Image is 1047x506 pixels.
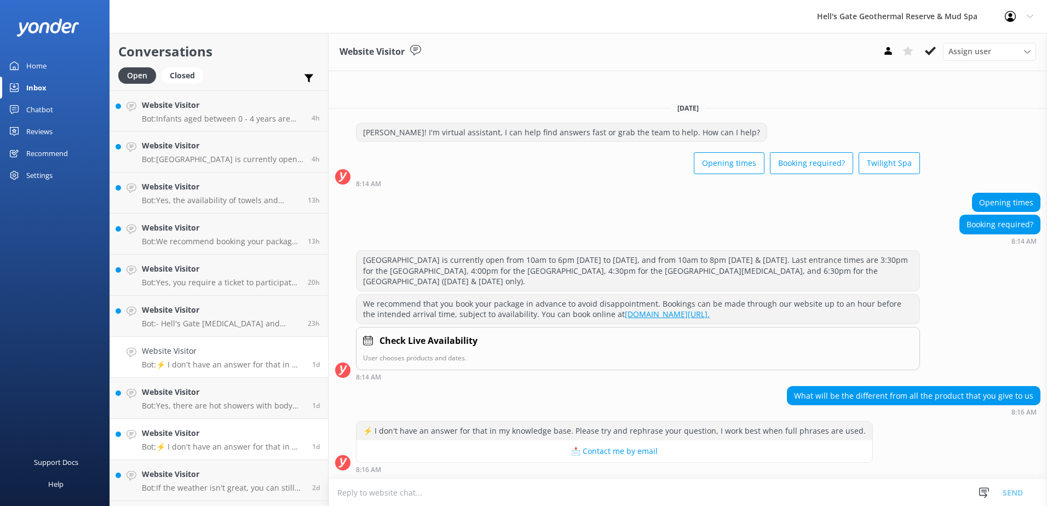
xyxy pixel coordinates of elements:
[26,99,53,120] div: Chatbot
[110,131,328,173] a: Website VisitorBot:[GEOGRAPHIC_DATA] is currently open from 10am to 6pm. Last entrance times are ...
[142,319,300,329] p: Bot: - Hell's Gate [MEDICAL_DATA] and Spas: Mud baths, Sulphur spas, and a complimentary Cool Plu...
[356,465,873,473] div: Sep 01 2025 08:16am (UTC +12:00) Pacific/Auckland
[356,295,919,324] div: We recommend that you book your package in advance to avoid disappointment. Bookings can be made ...
[312,442,320,451] span: Sep 01 2025 03:17am (UTC +12:00) Pacific/Auckland
[312,360,320,369] span: Sep 01 2025 08:16am (UTC +12:00) Pacific/Auckland
[142,99,303,111] h4: Website Visitor
[312,154,320,164] span: Sep 02 2025 05:11am (UTC +12:00) Pacific/Auckland
[110,460,328,501] a: Website VisitorBot:If the weather isn't great, you can still enjoy all of our experiences in the ...
[356,467,381,473] strong: 8:16 AM
[26,142,68,164] div: Recommend
[363,353,913,363] p: User chooses products and dates.
[142,427,304,439] h4: Website Visitor
[308,278,320,287] span: Sep 01 2025 02:03pm (UTC +12:00) Pacific/Auckland
[356,181,381,187] strong: 8:14 AM
[110,378,328,419] a: Website VisitorBot:Yes, there are hot showers with body wash available in our changing rooms. For...
[26,55,47,77] div: Home
[959,237,1040,245] div: Sep 01 2025 08:14am (UTC +12:00) Pacific/Auckland
[356,422,872,440] div: ⚡ I don't have an answer for that in my knowledge base. Please try and rephrase your question, I ...
[973,193,1040,212] div: Opening times
[356,373,920,381] div: Sep 01 2025 08:14am (UTC +12:00) Pacific/Auckland
[948,45,991,58] span: Assign user
[142,386,304,398] h4: Website Visitor
[110,173,328,214] a: Website VisitorBot:Yes, the availability of towels and swimwear for hire is subject to availabili...
[142,263,300,275] h4: Website Visitor
[312,401,320,410] span: Sep 01 2025 06:23am (UTC +12:00) Pacific/Auckland
[312,113,320,123] span: Sep 02 2025 06:00am (UTC +12:00) Pacific/Auckland
[142,278,300,287] p: Bot: Yes, you require a ticket to participate in the Hell's Gate Geothermal Walk. The package cos...
[960,215,1040,234] div: Booking required?
[1011,238,1037,245] strong: 8:14 AM
[110,419,328,460] a: Website VisitorBot:⚡ I don't have an answer for that in my knowledge base. Please try and rephras...
[356,251,919,291] div: [GEOGRAPHIC_DATA] is currently open from 10am to 6pm [DATE] to [DATE], and from 10am to 8pm [DATE...
[48,473,64,495] div: Help
[110,255,328,296] a: Website VisitorBot:Yes, you require a ticket to participate in the Hell's Gate Geothermal Walk. T...
[142,140,303,152] h4: Website Visitor
[26,77,47,99] div: Inbox
[16,19,79,37] img: yonder-white-logo.png
[110,296,328,337] a: Website VisitorBot:- Hell's Gate [MEDICAL_DATA] and Spas: Mud baths, Sulphur spas, and a complime...
[142,196,300,205] p: Bot: Yes, the availability of towels and swimwear for hire is subject to availability.
[1011,409,1037,416] strong: 8:16 AM
[770,152,853,174] button: Booking required?
[142,442,304,452] p: Bot: ⚡ I don't have an answer for that in my knowledge base. Please try and rephrase your questio...
[110,337,328,378] a: Website VisitorBot:⚡ I don't have an answer for that in my knowledge base. Please try and rephras...
[787,387,1040,405] div: What will be the different from all the product that you give to us
[142,401,304,411] p: Bot: Yes, there are hot showers with body wash available in our changing rooms. For storage, we p...
[142,360,304,370] p: Bot: ⚡ I don't have an answer for that in my knowledge base. Please try and rephrase your questio...
[110,214,328,255] a: Website VisitorBot:We recommend booking your package in advance to avoid disappointment. You can ...
[118,41,320,62] h2: Conversations
[118,67,156,84] div: Open
[356,180,920,187] div: Sep 01 2025 08:14am (UTC +12:00) Pacific/Auckland
[110,90,328,131] a: Website VisitorBot:Infants aged between 0 - 4 years are free of charge with a paying adult.4h
[162,67,203,84] div: Closed
[340,45,405,59] h3: Website Visitor
[142,483,304,493] p: Bot: If the weather isn't great, you can still enjoy all of our experiences in the rain as the re...
[625,309,710,319] a: [DOMAIN_NAME][URL].
[142,468,304,480] h4: Website Visitor
[142,222,300,234] h4: Website Visitor
[26,164,53,186] div: Settings
[142,154,303,164] p: Bot: [GEOGRAPHIC_DATA] is currently open from 10am to 6pm. Last entrance times are 3:30pm for the...
[142,237,300,246] p: Bot: We recommend booking your package in advance to avoid disappointment. You can book online at...
[308,237,320,246] span: Sep 01 2025 08:12pm (UTC +12:00) Pacific/Auckland
[142,345,304,357] h4: Website Visitor
[308,319,320,328] span: Sep 01 2025 10:46am (UTC +12:00) Pacific/Auckland
[34,451,78,473] div: Support Docs
[142,114,303,124] p: Bot: Infants aged between 0 - 4 years are free of charge with a paying adult.
[308,196,320,205] span: Sep 01 2025 08:39pm (UTC +12:00) Pacific/Auckland
[356,374,381,381] strong: 8:14 AM
[671,104,705,113] span: [DATE]
[787,408,1040,416] div: Sep 01 2025 08:16am (UTC +12:00) Pacific/Auckland
[694,152,764,174] button: Opening times
[859,152,920,174] button: Twilight Spa
[356,123,767,142] div: [PERSON_NAME]! I'm virtual assistant, I can help find answers fast or grab the team to help. How ...
[312,483,320,492] span: Aug 31 2025 08:24am (UTC +12:00) Pacific/Auckland
[379,334,478,348] h4: Check Live Availability
[26,120,53,142] div: Reviews
[943,43,1036,60] div: Assign User
[142,181,300,193] h4: Website Visitor
[142,304,300,316] h4: Website Visitor
[162,69,209,81] a: Closed
[356,440,872,462] button: 📩 Contact me by email
[118,69,162,81] a: Open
